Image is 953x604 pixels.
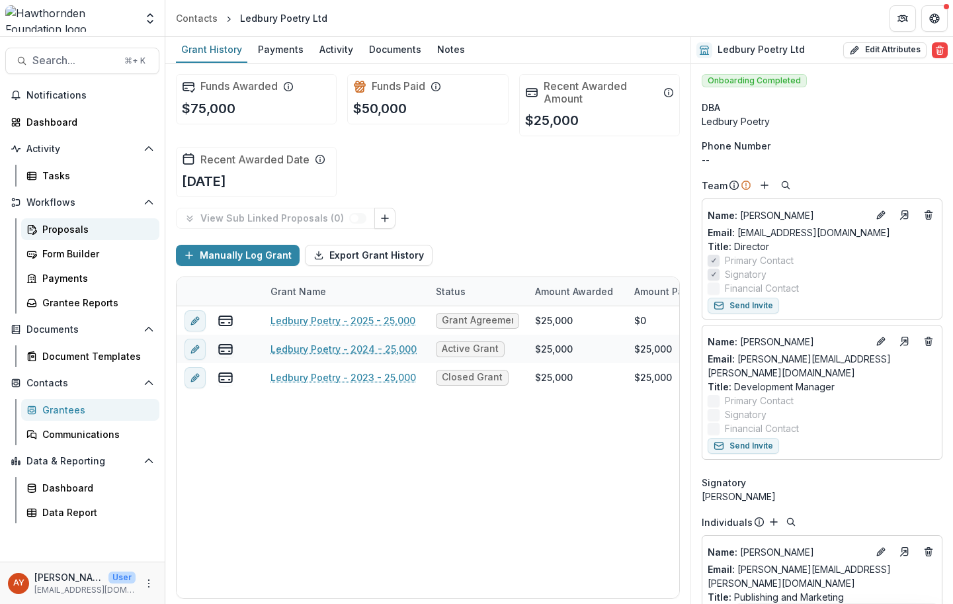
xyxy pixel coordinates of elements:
div: Communications [42,427,149,441]
a: Grantees [21,399,159,421]
div: Amount Awarded [527,284,621,298]
button: More [141,576,157,591]
span: Title : [708,381,731,392]
div: Proposals [42,222,149,236]
div: Activity [314,40,358,59]
button: Get Help [921,5,948,32]
button: Open Data & Reporting [5,451,159,472]
button: edit [185,367,206,388]
p: [PERSON_NAME] [708,335,868,349]
button: Send Invite [708,298,779,314]
p: Team [702,179,727,193]
p: Individuals [702,515,753,529]
p: [PERSON_NAME] [708,208,868,222]
button: Deletes [921,544,936,560]
h2: Ledbury Poetry Ltd [718,44,805,56]
a: Name: [PERSON_NAME] [708,208,868,222]
p: [EMAIL_ADDRESS][DOMAIN_NAME] [34,584,136,596]
div: Payments [253,40,309,59]
div: $0 [634,314,646,327]
div: Ledbury Poetry [702,114,942,128]
span: Signatory [725,408,767,421]
a: Name: [PERSON_NAME] [708,545,868,559]
div: Status [428,284,474,298]
div: Form Builder [42,247,149,261]
p: User [108,572,136,583]
button: edit [185,310,206,331]
button: Notifications [5,85,159,106]
a: Ledbury Poetry - 2025 - 25,000 [270,314,415,327]
span: Phone Number [702,139,770,153]
button: Add [766,514,782,530]
div: Grant Name [263,277,428,306]
a: Payments [253,37,309,63]
div: Grantees [42,403,149,417]
a: Tasks [21,165,159,187]
a: Ledbury Poetry - 2023 - 25,000 [270,370,416,384]
div: -- [702,153,942,167]
div: Grantee Reports [42,296,149,310]
div: Amount Paid [626,277,725,306]
span: Financial Contact [725,421,799,435]
span: Data & Reporting [26,456,138,467]
div: Documents [364,40,427,59]
div: $25,000 [634,342,672,356]
span: Email: [708,227,735,238]
div: Amount Awarded [527,277,626,306]
a: Proposals [21,218,159,240]
p: [DATE] [182,171,226,191]
button: Open Documents [5,319,159,340]
div: Status [428,277,527,306]
a: Contacts [171,9,223,28]
button: edit [185,339,206,360]
span: Activity [26,144,138,155]
div: Dashboard [26,115,149,129]
span: Notifications [26,90,154,101]
span: Grant Agreement Signed [442,315,513,326]
p: Development Manager [708,380,936,394]
span: Workflows [26,197,138,208]
span: Email: [708,353,735,365]
span: Name : [708,546,737,558]
div: $25,000 [535,370,573,384]
button: View Sub Linked Proposals (0) [176,208,375,229]
div: $25,000 [634,370,672,384]
span: Financial Contact [725,281,799,295]
div: Ledbury Poetry Ltd [240,11,327,25]
span: Closed Grant [442,372,503,383]
a: Activity [314,37,358,63]
button: Send Invite [708,438,779,454]
span: Title : [708,241,731,252]
button: Manually Log Grant [176,245,300,266]
h2: Funds Paid [372,80,425,93]
div: Andreas Yuíza [13,579,24,587]
p: Director [708,239,936,253]
a: Grant History [176,37,247,63]
button: Link Grants [374,208,395,229]
div: Contacts [176,11,218,25]
span: Signatory [702,476,746,490]
button: Edit [873,544,889,560]
button: Add [757,177,772,193]
div: $25,000 [535,342,573,356]
h2: Recent Awarded Date [200,153,310,166]
button: Edit Attributes [843,42,927,58]
button: Export Grant History [305,245,433,266]
button: Edit [873,207,889,223]
h2: Recent Awarded Amount [544,80,658,105]
div: Data Report [42,505,149,519]
span: Search... [32,54,116,67]
img: Hawthornden Foundation logo [5,5,136,32]
a: Dashboard [21,477,159,499]
p: [PERSON_NAME] [708,545,868,559]
button: Search... [5,48,159,74]
span: Email: [708,564,735,575]
div: Dashboard [42,481,149,495]
a: Dashboard [5,111,159,133]
div: [PERSON_NAME] [702,490,942,503]
span: Name : [708,336,737,347]
a: Go to contact [894,331,915,352]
